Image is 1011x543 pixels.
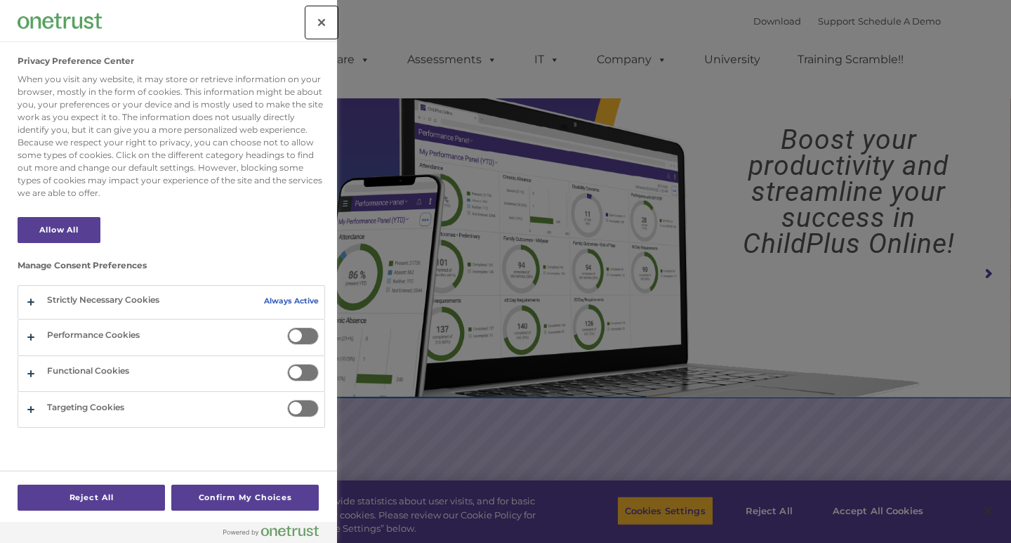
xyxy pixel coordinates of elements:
button: Reject All [18,485,165,511]
button: Confirm My Choices [171,485,319,511]
img: Company Logo [18,13,102,28]
div: Company Logo [18,7,102,35]
h3: Manage Consent Preferences [18,261,325,277]
img: Powered by OneTrust Opens in a new Tab [223,525,319,537]
span: Phone number [195,150,255,161]
a: Powered by OneTrust Opens in a new Tab [223,525,330,543]
span: Last name [195,93,238,103]
h2: Privacy Preference Center [18,56,134,66]
div: When you visit any website, it may store or retrieve information on your browser, mostly in the f... [18,73,325,199]
button: Allow All [18,217,100,243]
button: Close [306,7,337,38]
